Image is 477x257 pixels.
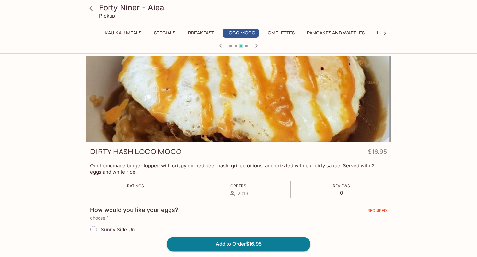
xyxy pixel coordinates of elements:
[101,226,135,233] span: Sunny Side Up
[90,147,182,157] h3: DIRTY HASH LOCO MOCO
[127,183,144,188] span: Ratings
[238,190,248,197] span: 2019
[90,206,178,214] h4: How would you like your eggs?
[90,163,387,175] p: Our homemade burger topped with crispy corned beef hash, grilled onions, and drizzled with our di...
[90,215,387,221] p: choose 1
[223,29,259,38] button: Loco Moco
[333,190,350,196] p: 0
[230,183,246,188] span: Orders
[99,13,115,19] p: Pickup
[99,3,389,13] h3: Forty Niner - Aiea
[167,237,310,251] button: Add to Order$16.95
[150,29,179,38] button: Specials
[127,190,144,196] p: -
[86,56,391,142] div: DIRTY HASH LOCO MOCO
[264,29,298,38] button: Omelettes
[368,147,387,159] h4: $16.95
[101,29,145,38] button: Kau Kau Meals
[333,183,350,188] span: Reviews
[184,29,217,38] button: Breakfast
[303,29,368,38] button: Pancakes and Waffles
[373,29,453,38] button: Hawaiian Style French Toast
[367,208,387,215] span: REQUIRED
